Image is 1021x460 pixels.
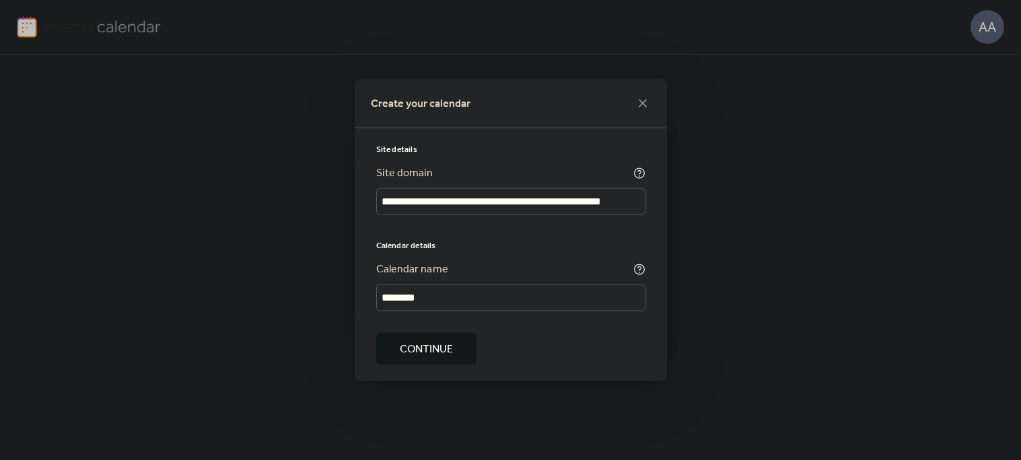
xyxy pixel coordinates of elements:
button: Continue [376,332,477,365]
span: Calendar details [376,240,436,251]
div: Site domain [376,165,631,182]
span: Create your calendar [371,96,470,112]
span: Site details [376,145,417,155]
div: Calendar name [376,261,631,277]
span: Continue [400,341,453,357]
